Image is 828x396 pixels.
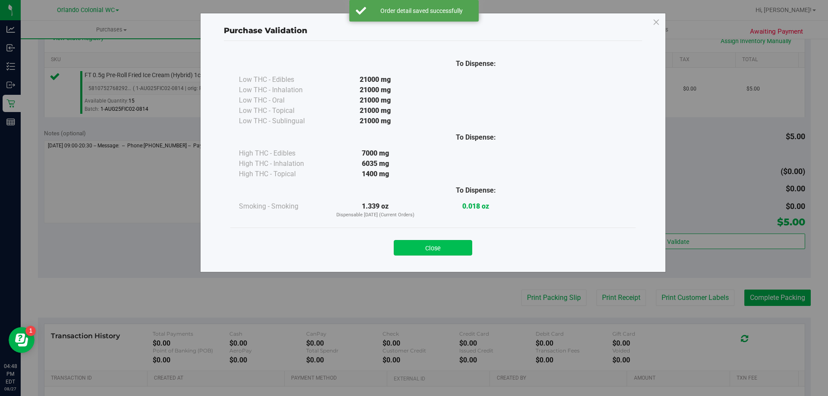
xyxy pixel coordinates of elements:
[325,75,426,85] div: 21000 mg
[325,116,426,126] div: 21000 mg
[239,95,325,106] div: Low THC - Oral
[426,59,526,69] div: To Dispense:
[239,159,325,169] div: High THC - Inhalation
[325,148,426,159] div: 7000 mg
[394,240,472,256] button: Close
[239,106,325,116] div: Low THC - Topical
[9,327,34,353] iframe: Resource center
[426,185,526,196] div: To Dispense:
[325,169,426,179] div: 1400 mg
[325,106,426,116] div: 21000 mg
[426,132,526,143] div: To Dispense:
[239,201,325,212] div: Smoking - Smoking
[371,6,472,15] div: Order detail saved successfully
[239,85,325,95] div: Low THC - Inhalation
[325,95,426,106] div: 21000 mg
[239,169,325,179] div: High THC - Topical
[325,201,426,219] div: 1.339 oz
[462,202,489,210] strong: 0.018 oz
[325,85,426,95] div: 21000 mg
[325,159,426,169] div: 6035 mg
[224,26,307,35] span: Purchase Validation
[239,75,325,85] div: Low THC - Edibles
[239,148,325,159] div: High THC - Edibles
[239,116,325,126] div: Low THC - Sublingual
[325,212,426,219] p: Dispensable [DATE] (Current Orders)
[25,326,36,336] iframe: Resource center unread badge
